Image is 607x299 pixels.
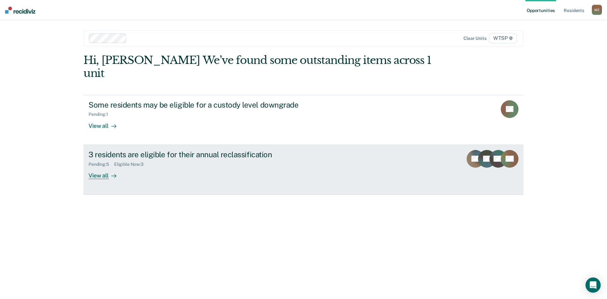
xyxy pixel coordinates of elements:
[89,167,124,179] div: View all
[89,112,113,117] div: Pending : 1
[89,117,124,129] div: View all
[592,5,602,15] div: M E
[592,5,602,15] button: ME
[89,100,310,109] div: Some residents may be eligible for a custody level downgrade
[114,162,149,167] div: Eligible Now : 3
[83,95,524,145] a: Some residents may be eligible for a custody level downgradePending:1View all
[89,162,114,167] div: Pending : 5
[489,33,517,43] span: WTSP
[89,150,310,159] div: 3 residents are eligible for their annual reclassification
[463,36,487,41] div: Clear units
[586,277,601,293] div: Open Intercom Messenger
[83,145,524,195] a: 3 residents are eligible for their annual reclassificationPending:5Eligible Now:3View all
[5,7,35,14] img: Recidiviz
[83,54,436,80] div: Hi, [PERSON_NAME] We’ve found some outstanding items across 1 unit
